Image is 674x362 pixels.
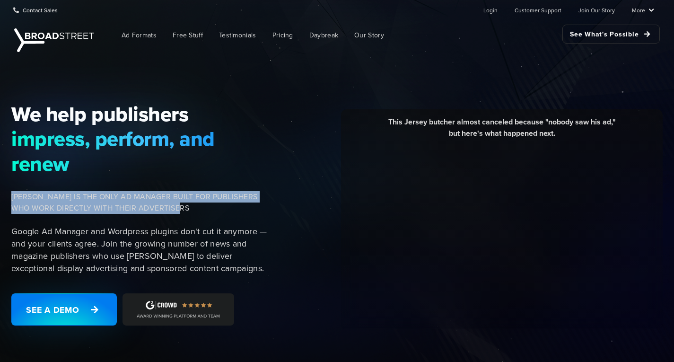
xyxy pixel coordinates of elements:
a: Login [483,0,498,19]
a: See What's Possible [562,25,660,44]
div: This Jersey butcher almost canceled because "nobody saw his ad," but here's what happened next. [348,116,656,146]
a: Customer Support [515,0,561,19]
a: See a Demo [11,293,117,326]
a: Daybreak [302,25,345,46]
a: Contact Sales [13,0,58,19]
a: Free Stuff [166,25,210,46]
a: Our Story [347,25,391,46]
nav: Main [99,20,660,51]
span: Pricing [272,30,293,40]
a: Pricing [265,25,300,46]
iframe: YouTube video player [348,146,656,319]
span: impress, perform, and renew [11,126,271,176]
span: [PERSON_NAME] IS THE ONLY AD MANAGER BUILT FOR PUBLISHERS WHO WORK DIRECTLY WITH THEIR ADVERTISERS [11,191,271,214]
span: Ad Formats [122,30,157,40]
a: Join Our Story [578,0,615,19]
span: Free Stuff [173,30,203,40]
span: We help publishers [11,102,271,126]
img: Broadstreet | The Ad Manager for Small Publishers [14,28,94,52]
a: Testimonials [212,25,263,46]
span: Daybreak [309,30,338,40]
span: Our Story [354,30,384,40]
p: Google Ad Manager and Wordpress plugins don't cut it anymore — and your clients agree. Join the g... [11,225,271,274]
a: Ad Formats [114,25,164,46]
a: More [632,0,654,19]
span: Testimonials [219,30,256,40]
